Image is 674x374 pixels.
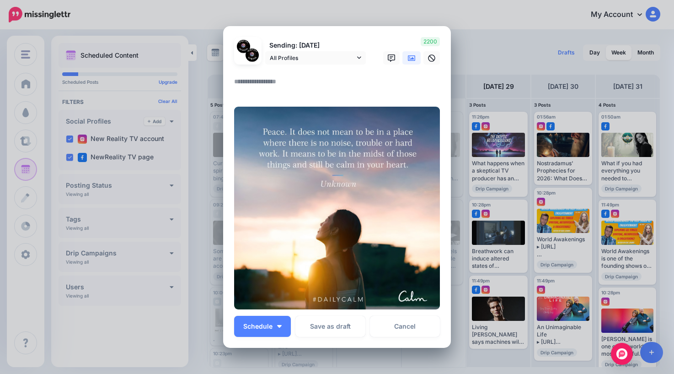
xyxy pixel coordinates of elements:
span: Schedule [243,323,273,330]
a: All Profiles [265,51,366,65]
p: Sending: [DATE] [265,40,366,51]
img: 472753704_10160185472851537_7242961054534619338_n-bsa151758.jpg [246,49,259,62]
span: All Profiles [270,53,355,63]
button: Save as draft [295,316,365,337]
button: Schedule [234,316,291,337]
img: 472449953_1281368356257536_7554451743400192894_n-bsa151736.jpg [237,40,250,53]
a: Cancel [370,316,440,337]
span: 2200 [421,37,440,46]
img: arrow-down-white.png [277,325,282,328]
img: ZV0WZHH183MPWGQ1YL01KRP07KG14IGQ.jpg [234,107,440,309]
div: Open Intercom Messenger [611,343,633,365]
